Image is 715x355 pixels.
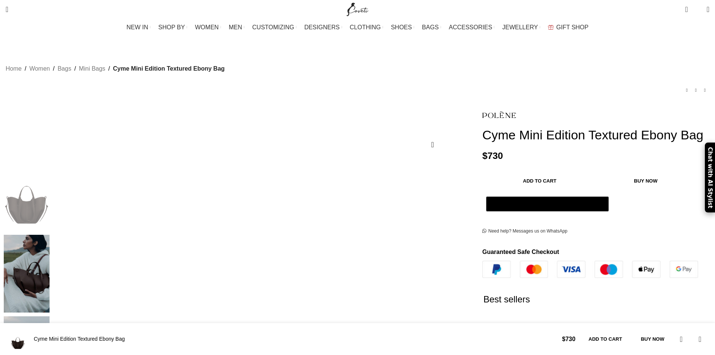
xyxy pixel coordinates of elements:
a: BAGS [422,20,441,35]
span: CLOTHING [350,24,381,31]
span: WOMEN [195,24,219,31]
button: Add to cart [581,331,629,347]
span: $ [562,336,565,342]
img: guaranteed-safe-checkout-bordered.j [482,261,698,278]
a: SHOP BY [158,20,188,35]
span: SHOES [391,24,412,31]
h1: Cyme Mini Edition Textured Ebony Bag [482,127,709,143]
a: DESIGNERS [304,20,342,35]
div: Main navigation [2,20,713,35]
span: ACCESSORIES [449,24,492,31]
nav: Breadcrumb [6,64,225,74]
a: SHOES [391,20,414,35]
span: BAGS [422,24,438,31]
span: GIFT SHOP [556,24,589,31]
span: CUSTOMIZING [252,24,294,31]
a: Search [2,2,12,17]
img: GiftBag [548,25,554,30]
h2: Best sellers [483,278,699,321]
a: NEW IN [126,20,151,35]
button: Buy now [597,173,694,189]
a: Bags [57,64,71,74]
a: CLOTHING [350,20,384,35]
span: SHOP BY [158,24,185,31]
a: Need help? Messages us on WhatsApp [482,228,567,234]
a: JEWELLERY [502,20,540,35]
a: CUSTOMIZING [252,20,297,35]
span: $ [482,151,488,161]
button: ชำระเงินด้วย GPay [486,196,609,211]
span: 0 [686,4,691,9]
bdi: 730 [562,336,575,342]
span: Cyme Mini Edition Textured Ebony Bag [113,64,225,74]
h4: Cyme Mini Edition Textured Ebony Bag [34,335,556,343]
img: Polene [6,327,30,351]
a: 0 [681,2,691,17]
span: MEN [229,24,242,31]
img: Polene bag [4,235,50,313]
a: Mini Bags [79,64,105,74]
button: Add to cart [486,173,593,189]
a: Next product [700,86,709,95]
a: Home [6,64,22,74]
div: My Wishlist [694,2,701,17]
img: Polene [4,153,50,231]
a: GIFT SHOP [548,20,589,35]
a: ACCESSORIES [449,20,495,35]
a: MEN [229,20,245,35]
a: WOMEN [195,20,221,35]
strong: Guaranteed Safe Checkout [482,249,559,255]
span: 0 [695,8,701,13]
button: Buy now [633,331,672,347]
span: DESIGNERS [304,24,340,31]
a: Previous product [682,86,691,95]
img: Polene [482,106,516,124]
bdi: 730 [482,151,503,161]
a: Women [29,64,50,74]
a: Site logo [345,6,370,12]
span: JEWELLERY [502,24,538,31]
span: NEW IN [126,24,148,31]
